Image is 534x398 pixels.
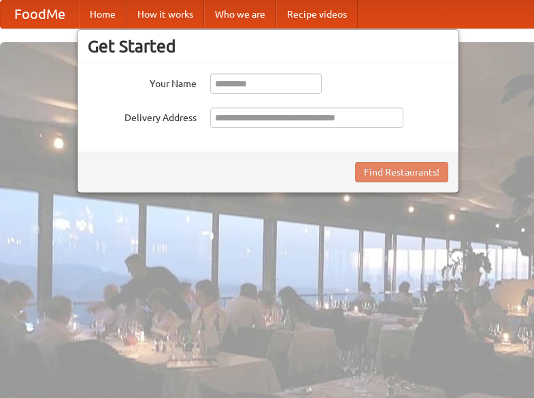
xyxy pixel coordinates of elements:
[1,1,79,28] a: FoodMe
[127,1,204,28] a: How it works
[88,107,197,125] label: Delivery Address
[88,73,197,90] label: Your Name
[88,36,448,56] h3: Get Started
[355,162,448,182] button: Find Restaurants!
[204,1,276,28] a: Who we are
[79,1,127,28] a: Home
[276,1,358,28] a: Recipe videos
